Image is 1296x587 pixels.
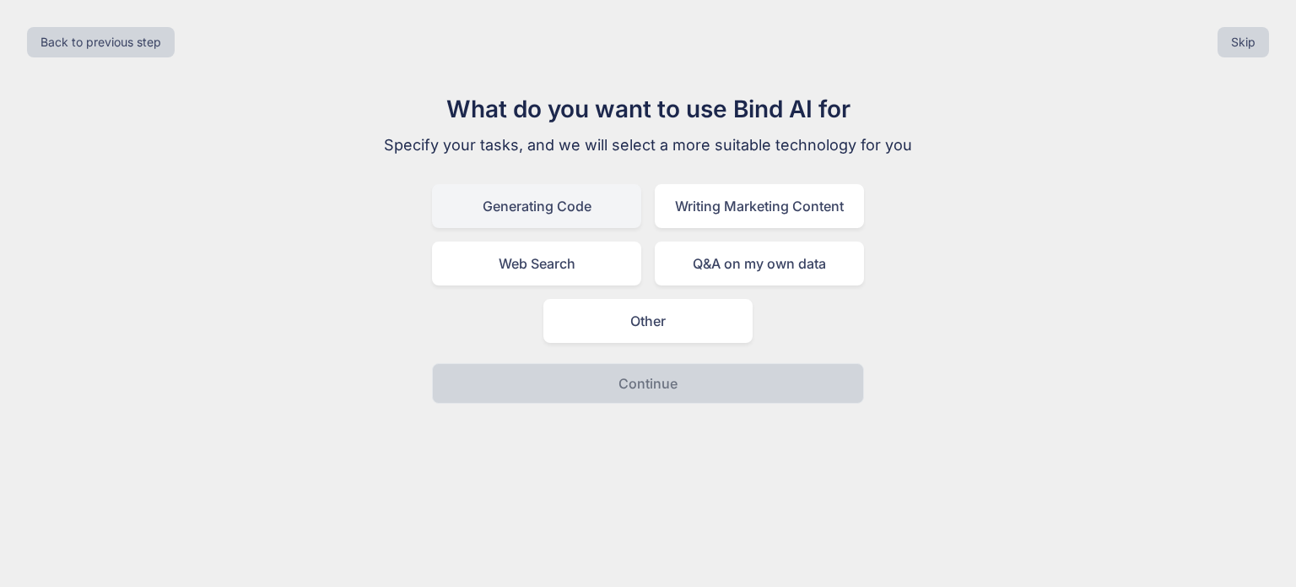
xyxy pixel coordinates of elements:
[432,363,864,404] button: Continue
[27,27,175,57] button: Back to previous step
[543,299,753,343] div: Other
[432,184,641,228] div: Generating Code
[364,133,931,157] p: Specify your tasks, and we will select a more suitable technology for you
[364,91,931,127] h1: What do you want to use Bind AI for
[432,242,641,285] div: Web Search
[1218,27,1269,57] button: Skip
[655,184,864,228] div: Writing Marketing Content
[618,373,678,394] p: Continue
[655,242,864,285] div: Q&A on my own data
